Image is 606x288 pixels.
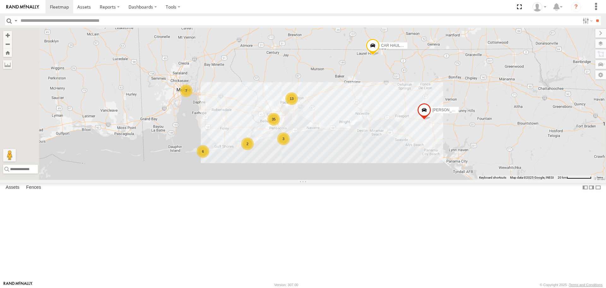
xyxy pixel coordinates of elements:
button: Zoom Home [3,48,12,57]
div: 2 [241,138,254,150]
div: 35 [267,113,280,126]
label: Dock Summary Table to the Right [588,183,595,192]
label: Measure [3,60,12,69]
button: Drag Pegman onto the map to open Street View [3,149,16,162]
a: Terms and Conditions [569,283,603,287]
a: Terms (opens in new tab) [597,176,603,179]
span: CAR HAULER TRAILER [381,43,422,48]
button: Zoom in [3,31,12,40]
label: Search Filter Options [580,16,594,25]
span: 20 km [558,176,567,179]
span: Map data ©2025 Google, INEGI [510,176,554,179]
label: Search Query [13,16,18,25]
label: Assets [3,183,22,192]
label: Fences [23,183,44,192]
a: Visit our Website [3,282,33,288]
div: 6 [197,145,209,158]
div: © Copyright 2025 - [540,283,603,287]
div: William Pittman [530,2,549,12]
img: rand-logo.svg [6,5,39,9]
div: Version: 307.00 [274,283,298,287]
label: Hide Summary Table [595,183,601,192]
div: 7 [180,84,193,97]
div: 3 [277,132,290,145]
label: Map Settings [595,70,606,79]
div: 13 [285,92,298,105]
span: [PERSON_NAME] [432,108,464,113]
button: Keyboard shortcuts [479,175,506,180]
i: ? [571,2,581,12]
button: Map Scale: 20 km per 75 pixels [556,175,593,180]
label: Dock Summary Table to the Left [582,183,588,192]
button: Zoom out [3,40,12,48]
